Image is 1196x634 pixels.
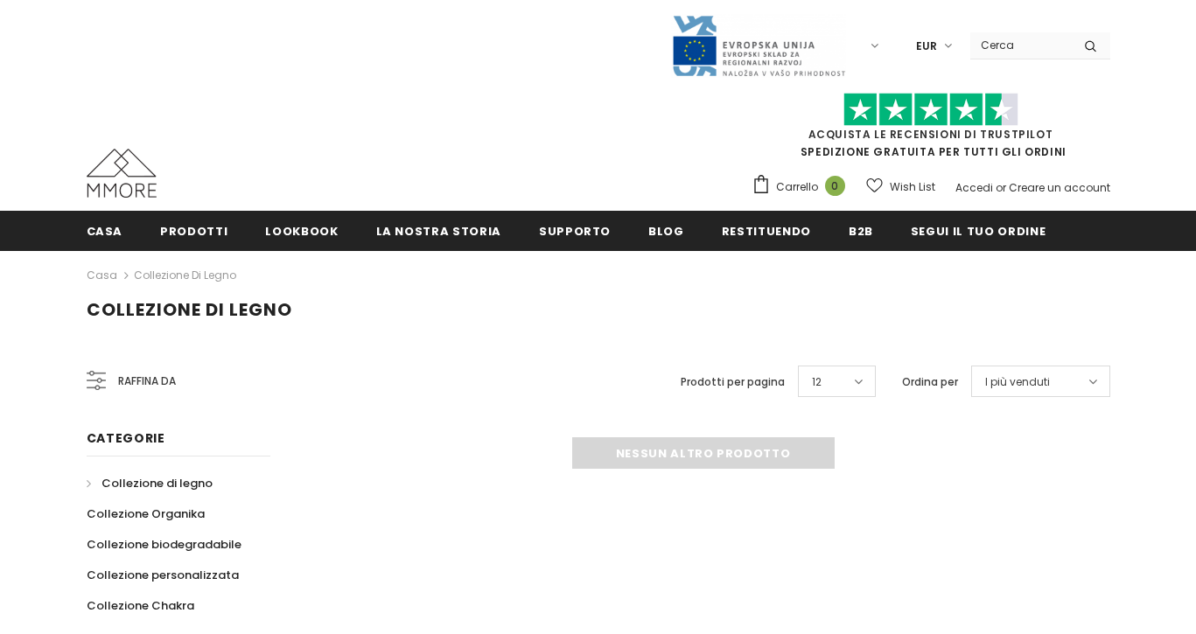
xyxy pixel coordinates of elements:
[87,597,194,614] span: Collezione Chakra
[955,180,993,195] a: Accedi
[681,373,785,391] label: Prodotti per pagina
[812,373,822,391] span: 12
[87,265,117,286] a: Casa
[87,468,213,498] a: Collezione di legno
[87,149,157,198] img: Casi MMORE
[87,429,165,447] span: Categorie
[87,590,194,621] a: Collezione Chakra
[118,372,176,391] span: Raffina da
[970,32,1071,58] input: Search Site
[911,223,1046,240] span: Segui il tuo ordine
[160,211,227,250] a: Prodotti
[916,38,937,55] span: EUR
[722,211,811,250] a: Restituendo
[648,223,684,240] span: Blog
[843,93,1018,127] img: Fidati di Pilot Stars
[87,211,123,250] a: Casa
[890,178,935,196] span: Wish List
[752,101,1110,159] span: SPEDIZIONE GRATUITA PER TUTTI GLI ORDINI
[808,127,1053,142] a: Acquista le recensioni di TrustPilot
[825,176,845,196] span: 0
[265,211,338,250] a: Lookbook
[985,373,1050,391] span: I più venduti
[87,529,241,560] a: Collezione biodegradabile
[776,178,818,196] span: Carrello
[87,567,239,583] span: Collezione personalizzata
[671,14,846,78] img: Javni Razpis
[752,174,854,200] a: Carrello 0
[671,38,846,52] a: Javni Razpis
[160,223,227,240] span: Prodotti
[265,223,338,240] span: Lookbook
[87,505,205,522] span: Collezione Organika
[996,180,1006,195] span: or
[87,223,123,240] span: Casa
[866,171,935,202] a: Wish List
[1009,180,1110,195] a: Creare un account
[134,268,236,282] a: Collezione di legno
[849,223,873,240] span: B2B
[87,498,205,529] a: Collezione Organika
[849,211,873,250] a: B2B
[539,223,611,240] span: supporto
[376,223,501,240] span: La nostra storia
[376,211,501,250] a: La nostra storia
[911,211,1046,250] a: Segui il tuo ordine
[902,373,958,391] label: Ordina per
[539,211,611,250] a: supporto
[648,211,684,250] a: Blog
[87,560,239,590] a: Collezione personalizzata
[87,536,241,553] span: Collezione biodegradabile
[722,223,811,240] span: Restituendo
[87,297,292,322] span: Collezione di legno
[101,475,213,491] span: Collezione di legno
